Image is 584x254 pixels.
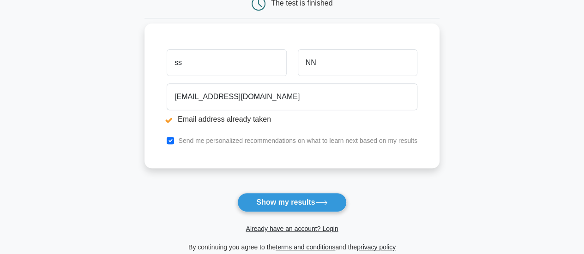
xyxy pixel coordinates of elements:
a: Already have an account? Login [246,225,338,232]
label: Send me personalized recommendations on what to learn next based on my results [178,137,417,144]
input: First name [167,49,286,76]
a: terms and conditions [276,243,335,251]
li: Email address already taken [167,114,417,125]
input: Last name [298,49,417,76]
button: Show my results [237,193,346,212]
div: By continuing you agree to the and the [139,242,445,253]
a: privacy policy [357,243,396,251]
input: Email [167,83,417,110]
